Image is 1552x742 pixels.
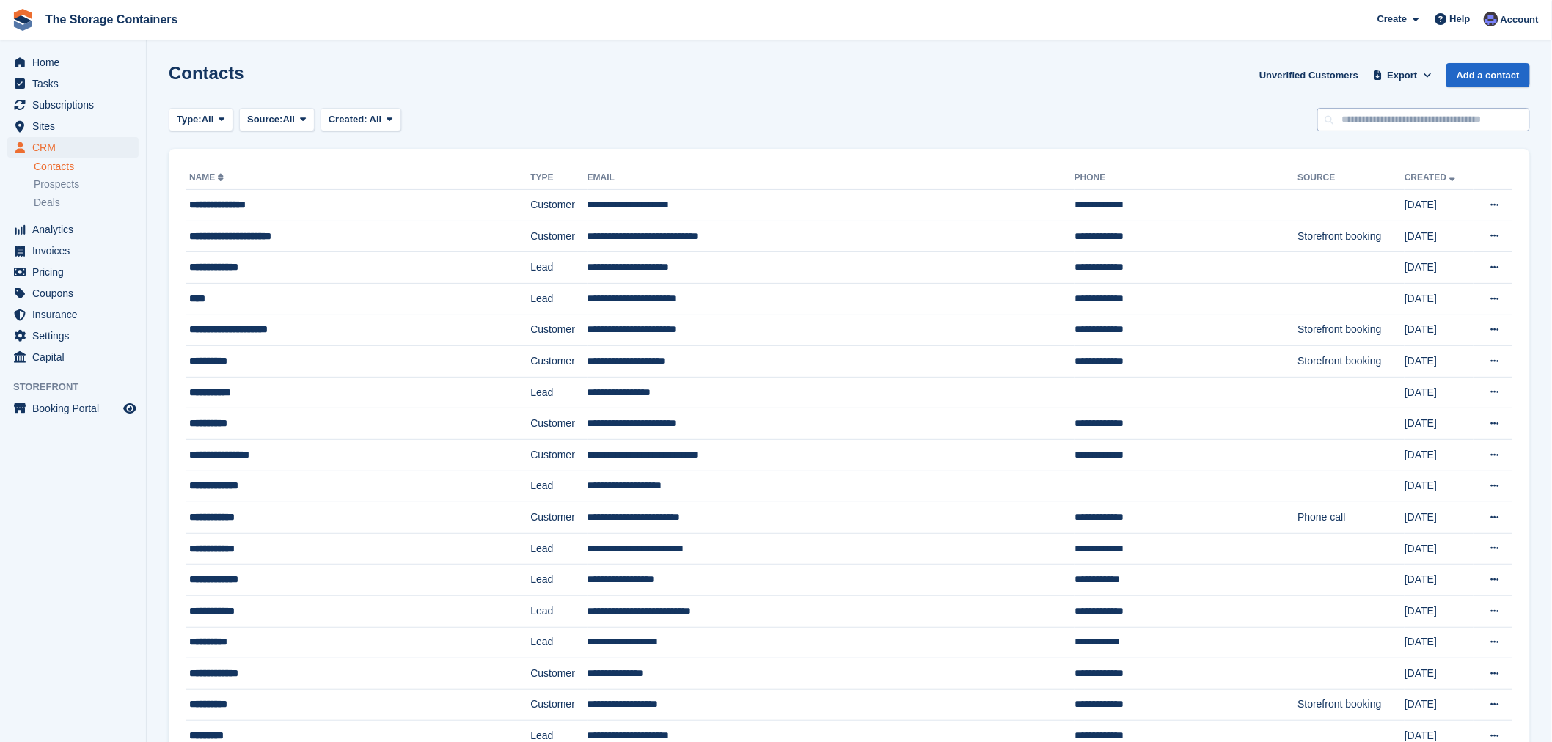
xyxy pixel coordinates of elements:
td: Lead [530,533,587,565]
span: Deals [34,196,60,210]
td: Lead [530,471,587,502]
td: Customer [530,439,587,471]
td: [DATE] [1405,377,1473,408]
a: Add a contact [1446,63,1530,87]
td: [DATE] [1405,315,1473,346]
a: menu [7,283,139,304]
span: Subscriptions [32,95,120,115]
a: menu [7,52,139,73]
span: Export [1388,68,1418,83]
td: Customer [530,315,587,346]
a: Preview store [121,400,139,417]
a: menu [7,304,139,325]
td: Customer [530,658,587,690]
a: menu [7,219,139,240]
th: Phone [1075,166,1297,190]
td: [DATE] [1405,190,1473,221]
th: Email [588,166,1075,190]
button: Source: All [239,108,315,132]
span: Account [1501,12,1539,27]
td: Lead [530,377,587,408]
td: Customer [530,689,587,721]
span: Analytics [32,219,120,240]
span: Prospects [34,177,79,191]
span: Created: [329,114,367,125]
a: menu [7,137,139,158]
td: Storefront booking [1297,315,1405,346]
a: menu [7,95,139,115]
td: [DATE] [1405,283,1473,315]
td: [DATE] [1405,627,1473,658]
img: Dan Excell [1484,12,1498,26]
span: Help [1450,12,1471,26]
a: Contacts [34,160,139,174]
td: Storefront booking [1297,221,1405,252]
a: Created [1405,172,1458,183]
a: Unverified Customers [1253,63,1364,87]
span: Insurance [32,304,120,325]
span: All [370,114,382,125]
span: Settings [32,326,120,346]
button: Type: All [169,108,233,132]
span: All [202,112,214,127]
th: Source [1297,166,1405,190]
td: Lead [530,565,587,596]
span: Coupons [32,283,120,304]
span: Capital [32,347,120,367]
span: Type: [177,112,202,127]
td: [DATE] [1405,595,1473,627]
td: [DATE] [1405,565,1473,596]
td: [DATE] [1405,502,1473,534]
button: Created: All [321,108,401,132]
span: Sites [32,116,120,136]
td: Lead [530,252,587,284]
a: menu [7,326,139,346]
button: Export [1370,63,1435,87]
span: Home [32,52,120,73]
a: menu [7,73,139,94]
td: [DATE] [1405,408,1473,440]
td: [DATE] [1405,689,1473,721]
td: Customer [530,502,587,534]
td: Storefront booking [1297,346,1405,378]
img: stora-icon-8386f47178a22dfd0bd8f6a31ec36ba5ce8667c1dd55bd0f319d3a0aa187defe.svg [12,9,34,31]
td: [DATE] [1405,346,1473,378]
td: [DATE] [1405,471,1473,502]
a: Prospects [34,177,139,192]
td: Lead [530,595,587,627]
a: The Storage Containers [40,7,183,32]
td: Lead [530,627,587,658]
span: Source: [247,112,282,127]
a: menu [7,347,139,367]
span: CRM [32,137,120,158]
td: Customer [530,221,587,252]
span: All [283,112,296,127]
h1: Contacts [169,63,244,83]
span: Tasks [32,73,120,94]
td: [DATE] [1405,658,1473,690]
span: Invoices [32,240,120,261]
td: Phone call [1297,502,1405,534]
span: Create [1377,12,1407,26]
td: Lead [530,283,587,315]
span: Pricing [32,262,120,282]
td: [DATE] [1405,439,1473,471]
td: Customer [530,346,587,378]
td: [DATE] [1405,252,1473,284]
td: [DATE] [1405,221,1473,252]
a: menu [7,116,139,136]
a: menu [7,398,139,419]
td: Customer [530,408,587,440]
a: menu [7,240,139,261]
a: Deals [34,195,139,210]
span: Booking Portal [32,398,120,419]
td: Customer [530,190,587,221]
td: [DATE] [1405,533,1473,565]
td: Storefront booking [1297,689,1405,721]
a: menu [7,262,139,282]
span: Storefront [13,380,146,394]
a: Name [189,172,227,183]
th: Type [530,166,587,190]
